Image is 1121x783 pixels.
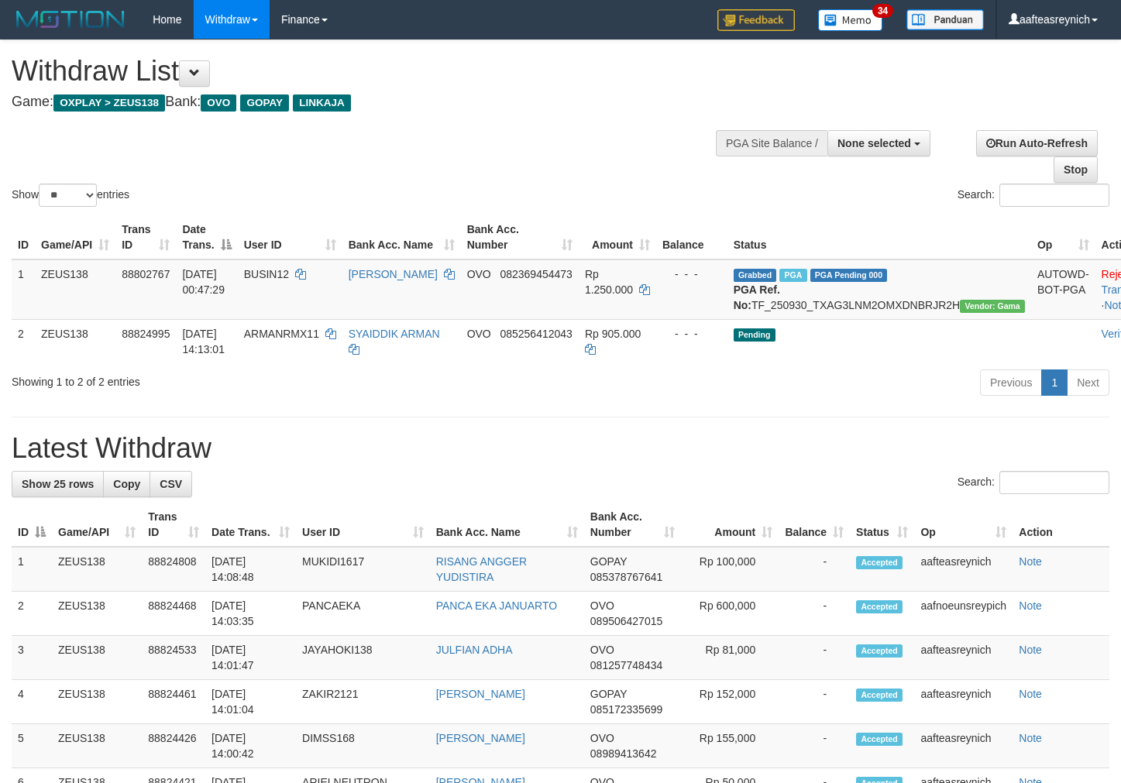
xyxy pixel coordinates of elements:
[1019,599,1042,612] a: Note
[980,369,1042,396] a: Previous
[142,592,205,636] td: 88824468
[12,259,35,320] td: 1
[1067,369,1109,396] a: Next
[205,636,296,680] td: [DATE] 14:01:47
[12,94,732,110] h4: Game: Bank:
[590,732,614,744] span: OVO
[1019,732,1042,744] a: Note
[1013,503,1109,547] th: Action
[906,9,984,30] img: panduan.png
[727,215,1031,259] th: Status
[500,268,572,280] span: Copy 082369454473 to clipboard
[12,724,52,768] td: 5
[681,547,779,592] td: Rp 100,000
[35,259,115,320] td: ZEUS138
[201,94,236,112] span: OVO
[244,268,289,280] span: BUSIN12
[52,547,142,592] td: ZEUS138
[205,503,296,547] th: Date Trans.: activate to sort column ascending
[976,130,1098,156] a: Run Auto-Refresh
[296,636,430,680] td: JAYAHOKI138
[500,328,572,340] span: Copy 085256412043 to clipboard
[856,600,903,613] span: Accepted
[205,592,296,636] td: [DATE] 14:03:35
[349,328,440,340] a: SYAIDDIK ARMAN
[590,644,614,656] span: OVO
[590,703,662,716] span: Copy 085172335699 to clipboard
[176,215,237,259] th: Date Trans.: activate to sort column descending
[681,592,779,636] td: Rp 600,000
[53,94,165,112] span: OXPLAY > ZEUS138
[52,724,142,768] td: ZEUS138
[734,328,775,342] span: Pending
[12,215,35,259] th: ID
[914,503,1013,547] th: Op: activate to sort column ascending
[779,547,850,592] td: -
[113,478,140,490] span: Copy
[590,599,614,612] span: OVO
[590,688,627,700] span: GOPAY
[52,636,142,680] td: ZEUS138
[296,680,430,724] td: ZAKIR2121
[958,184,1109,207] label: Search:
[681,680,779,724] td: Rp 152,000
[734,269,777,282] span: Grabbed
[914,592,1013,636] td: aafnoeunsreypich
[296,592,430,636] td: PANCAEKA
[122,268,170,280] span: 88802767
[12,471,104,497] a: Show 25 rows
[779,503,850,547] th: Balance: activate to sort column ascending
[461,215,579,259] th: Bank Acc. Number: activate to sort column ascending
[585,268,633,296] span: Rp 1.250.000
[681,503,779,547] th: Amount: activate to sort column ascending
[115,215,176,259] th: Trans ID: activate to sort column ascending
[52,592,142,636] td: ZEUS138
[856,733,903,746] span: Accepted
[1054,156,1098,183] a: Stop
[12,8,129,31] img: MOTION_logo.png
[12,56,732,87] h1: Withdraw List
[142,636,205,680] td: 88824533
[590,747,657,760] span: Copy 08989413642 to clipboard
[349,268,438,280] a: [PERSON_NAME]
[244,328,319,340] span: ARMANRMX11
[430,503,584,547] th: Bank Acc. Name: activate to sort column ascending
[734,283,780,311] b: PGA Ref. No:
[727,259,1031,320] td: TF_250930_TXAG3LNM2OMXDNBRJR2H
[12,547,52,592] td: 1
[590,659,662,671] span: Copy 081257748434 to clipboard
[999,184,1109,207] input: Search:
[590,571,662,583] span: Copy 085378767641 to clipboard
[1019,688,1042,700] a: Note
[342,215,461,259] th: Bank Acc. Name: activate to sort column ascending
[142,547,205,592] td: 88824808
[810,269,888,282] span: PGA Pending
[467,268,491,280] span: OVO
[590,615,662,627] span: Copy 089506427015 to clipboard
[142,680,205,724] td: 88824461
[12,592,52,636] td: 2
[914,636,1013,680] td: aafteasreynich
[850,503,914,547] th: Status: activate to sort column ascending
[779,636,850,680] td: -
[293,94,351,112] span: LINKAJA
[12,636,52,680] td: 3
[1031,259,1095,320] td: AUTOWD-BOT-PGA
[914,724,1013,768] td: aafteasreynich
[914,680,1013,724] td: aafteasreynich
[22,478,94,490] span: Show 25 rows
[999,471,1109,494] input: Search:
[240,94,289,112] span: GOPAY
[436,555,527,583] a: RISANG ANGGER YUDISTIRA
[818,9,883,31] img: Button%20Memo.svg
[39,184,97,207] select: Showentries
[960,300,1025,313] span: Vendor URL: https://trx31.1velocity.biz
[436,644,513,656] a: JULFIAN ADHA
[142,503,205,547] th: Trans ID: activate to sort column ascending
[779,269,806,282] span: Marked by aafsreyleap
[52,503,142,547] th: Game/API: activate to sort column ascending
[35,215,115,259] th: Game/API: activate to sort column ascending
[856,689,903,702] span: Accepted
[585,328,641,340] span: Rp 905.000
[872,4,893,18] span: 34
